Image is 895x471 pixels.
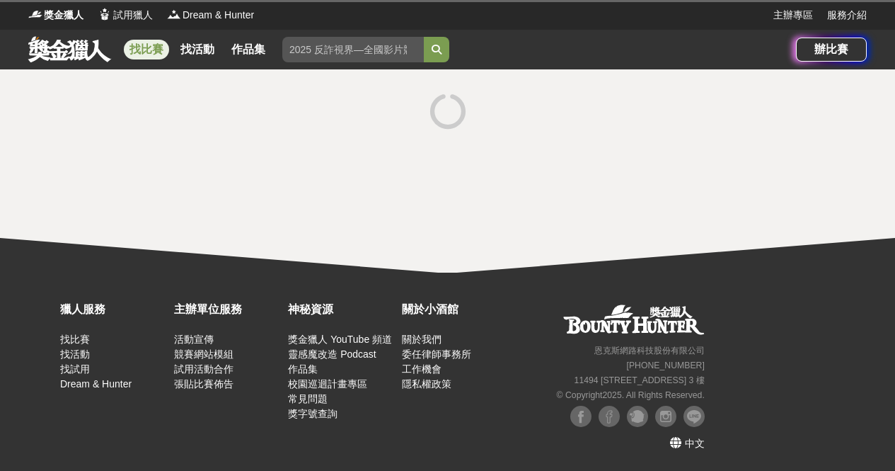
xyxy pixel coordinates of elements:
a: 校園巡迴計畫專區 [288,378,367,390]
span: 中文 [685,438,705,449]
a: 找比賽 [124,40,169,59]
span: 獎金獵人 [44,8,83,23]
img: Plurk [627,406,648,427]
img: Facebook [599,406,620,427]
a: 活動宣傳 [174,334,214,345]
div: 主辦單位服務 [174,301,281,318]
a: Logo獎金獵人 [28,8,83,23]
a: 服務介紹 [827,8,867,23]
small: [PHONE_NUMBER] [627,361,705,370]
a: 張貼比賽佈告 [174,378,233,390]
a: 委任律師事務所 [402,348,471,360]
img: LINE [683,406,705,427]
a: 獎字號查詢 [288,408,337,419]
small: 11494 [STREET_ADDRESS] 3 樓 [574,375,705,385]
div: 獵人服務 [60,301,167,318]
a: 常見問題 [288,393,328,404]
img: Facebook [570,406,591,427]
a: 作品集 [226,40,271,59]
a: Logo試用獵人 [98,8,153,23]
a: 獎金獵人 YouTube 頻道 [288,334,392,345]
a: 主辦專區 [773,8,813,23]
a: 找活動 [60,348,90,360]
img: Logo [167,7,181,21]
small: © Copyright 2025 . All Rights Reserved. [557,390,705,400]
small: 恩克斯網路科技股份有限公司 [594,346,705,356]
img: Logo [28,7,42,21]
a: 作品集 [288,363,318,375]
a: 隱私權政策 [402,378,451,390]
a: 試用活動合作 [174,363,233,375]
span: Dream & Hunter [183,8,254,23]
a: 競賽網站模組 [174,348,233,360]
div: 關於小酒館 [402,301,509,318]
a: Dream & Hunter [60,378,132,390]
input: 2025 反詐視界—全國影片競賽 [282,37,424,62]
a: 靈感魔改造 Podcast [288,348,376,360]
div: 神秘資源 [288,301,395,318]
img: Logo [98,7,112,21]
a: 找試用 [60,363,90,375]
a: 找比賽 [60,334,90,345]
a: 找活動 [175,40,220,59]
span: 試用獵人 [113,8,153,23]
a: 工作機會 [402,363,441,375]
a: 關於我們 [402,334,441,345]
a: 辦比賽 [796,38,867,62]
img: Instagram [655,406,676,427]
a: LogoDream & Hunter [167,8,254,23]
